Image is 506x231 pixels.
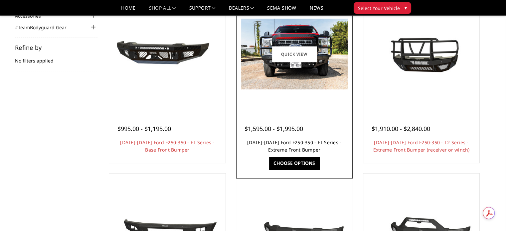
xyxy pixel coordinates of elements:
a: Support [189,6,216,15]
a: shop all [149,6,176,15]
span: Select Your Vehicle [358,5,400,12]
span: $995.00 - $1,195.00 [117,125,171,133]
button: Select Your Vehicle [354,2,411,14]
div: No filters applied [15,45,97,71]
span: $1,595.00 - $1,995.00 [245,125,303,133]
a: [DATE]-[DATE] Ford F250-350 - T2 Series - Extreme Front Bumper (receiver or winch) [373,139,469,153]
a: Dealers [229,6,254,15]
a: [DATE]-[DATE] Ford F250-350 - FT Series - Base Front Bumper [120,139,214,153]
a: Choose Options [269,157,319,170]
a: Home [121,6,135,15]
a: #TeamBodyguard Gear [15,24,75,31]
a: News [309,6,323,15]
span: $1,910.00 - $2,840.00 [372,125,430,133]
a: SEMA Show [267,6,296,15]
a: Quick view [272,46,317,62]
img: 2023-2025 Ford F250-350 - FT Series - Base Front Bumper [114,29,221,79]
a: [DATE]-[DATE] Ford F250-350 - FT Series - Extreme Front Bumper [247,139,341,153]
iframe: Chat Widget [473,199,506,231]
span: ▾ [405,4,407,11]
img: 2023-2025 Ford F250-350 - FT Series - Extreme Front Bumper [241,19,348,89]
a: Accessories [15,12,49,19]
img: 2023-2025 Ford F250-350 - T2 Series - Extreme Front Bumper (receiver or winch) [368,24,474,84]
h5: Refine by [15,45,97,51]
